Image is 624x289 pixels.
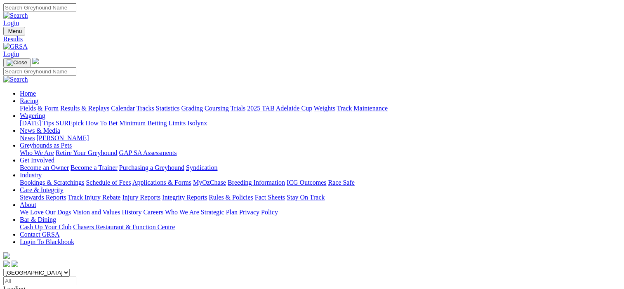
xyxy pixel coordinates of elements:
a: Chasers Restaurant & Function Centre [73,223,175,230]
a: Login [3,50,19,57]
div: About [20,209,621,216]
img: logo-grsa-white.png [3,252,10,259]
a: Careers [143,209,163,216]
a: Vision and Values [73,209,120,216]
a: News [20,134,35,141]
a: Cash Up Your Club [20,223,71,230]
a: Results [3,35,621,43]
div: Racing [20,105,621,112]
a: [PERSON_NAME] [36,134,89,141]
img: logo-grsa-white.png [32,58,39,64]
a: How To Bet [86,120,118,127]
span: Menu [8,28,22,34]
a: Track Maintenance [337,105,388,112]
a: Purchasing a Greyhound [119,164,184,171]
a: Breeding Information [228,179,285,186]
a: Strategic Plan [201,209,238,216]
a: Home [20,90,36,97]
input: Search [3,3,76,12]
a: Bar & Dining [20,216,56,223]
a: Who We Are [20,149,54,156]
a: Schedule of Fees [86,179,131,186]
div: Industry [20,179,621,186]
img: Search [3,12,28,19]
a: Get Involved [20,157,54,164]
a: 2025 TAB Adelaide Cup [247,105,312,112]
a: Greyhounds as Pets [20,142,72,149]
a: Contact GRSA [20,231,59,238]
a: Racing [20,97,38,104]
a: Trials [230,105,245,112]
a: Rules & Policies [209,194,253,201]
a: Industry [20,172,42,179]
a: Syndication [186,164,217,171]
a: Fields & Form [20,105,59,112]
div: News & Media [20,134,621,142]
a: SUREpick [56,120,84,127]
a: Track Injury Rebate [68,194,120,201]
a: Stewards Reports [20,194,66,201]
img: Search [3,76,28,83]
img: GRSA [3,43,28,50]
a: Grading [181,105,203,112]
img: Close [7,59,27,66]
a: MyOzChase [193,179,226,186]
div: Wagering [20,120,621,127]
input: Search [3,67,76,76]
div: Get Involved [20,164,621,172]
a: Stay On Track [287,194,325,201]
a: Results & Replays [60,105,109,112]
a: Bookings & Scratchings [20,179,84,186]
a: Statistics [156,105,180,112]
a: Tracks [137,105,154,112]
a: Minimum Betting Limits [119,120,186,127]
a: GAP SA Assessments [119,149,177,156]
button: Toggle navigation [3,27,25,35]
div: Greyhounds as Pets [20,149,621,157]
a: Wagering [20,112,45,119]
a: News & Media [20,127,60,134]
a: Coursing [205,105,229,112]
div: Bar & Dining [20,223,621,231]
a: Login [3,19,19,26]
a: History [122,209,141,216]
a: Privacy Policy [239,209,278,216]
input: Select date [3,277,76,285]
a: Injury Reports [122,194,160,201]
a: Weights [314,105,335,112]
a: Who We Are [165,209,199,216]
a: Race Safe [328,179,354,186]
a: Become an Owner [20,164,69,171]
a: About [20,201,36,208]
div: Care & Integrity [20,194,621,201]
img: twitter.svg [12,261,18,267]
a: Care & Integrity [20,186,64,193]
img: facebook.svg [3,261,10,267]
a: Retire Your Greyhound [56,149,118,156]
a: Fact Sheets [255,194,285,201]
a: [DATE] Tips [20,120,54,127]
a: We Love Our Dogs [20,209,71,216]
a: Calendar [111,105,135,112]
a: Integrity Reports [162,194,207,201]
a: ICG Outcomes [287,179,326,186]
a: Applications & Forms [132,179,191,186]
button: Toggle navigation [3,58,31,67]
a: Login To Blackbook [20,238,74,245]
a: Isolynx [187,120,207,127]
a: Become a Trainer [71,164,118,171]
